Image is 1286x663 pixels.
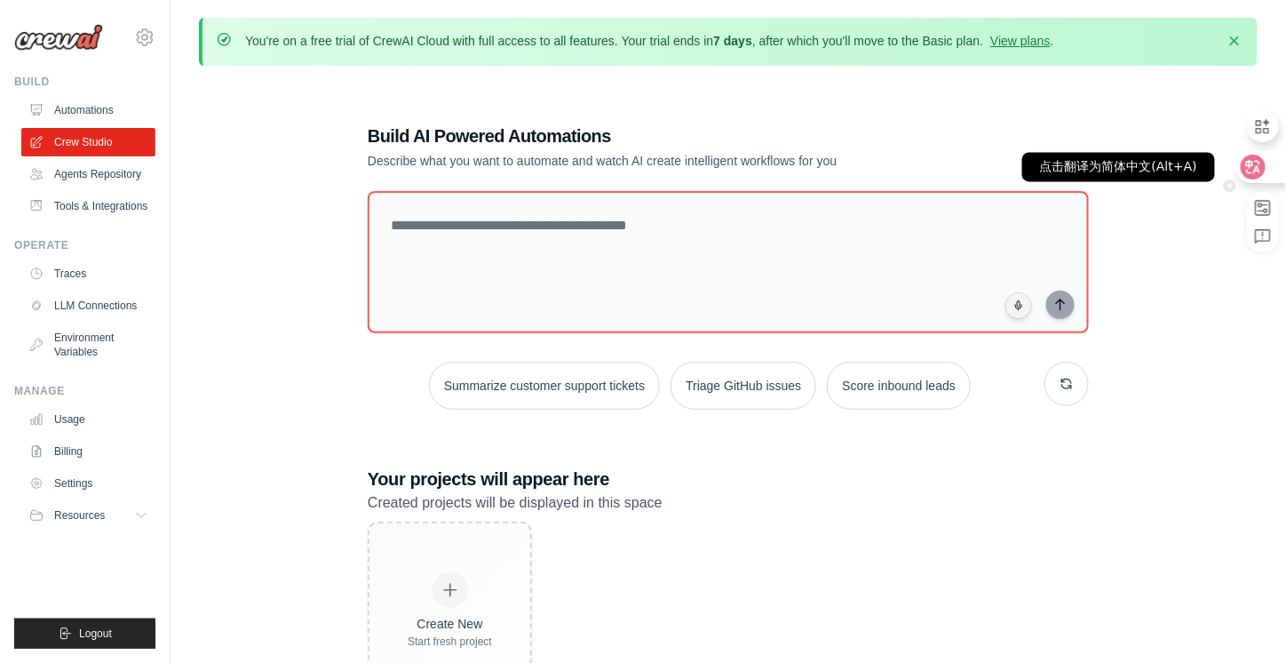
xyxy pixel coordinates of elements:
button: Triage GitHub issues [671,362,816,410]
img: Logo [14,24,103,51]
p: Describe what you want to automate and watch AI create intelligent workflows for you [368,152,964,170]
div: Build [14,75,155,89]
span: Logout [79,627,112,641]
a: Settings [21,469,155,498]
button: Summarize customer support tickets [429,362,660,410]
span: Resources [54,508,105,523]
a: Usage [21,405,155,434]
button: Logout [14,619,155,649]
a: Environment Variables [21,324,155,366]
div: Start fresh project [408,635,492,649]
button: Click to speak your automation idea [1005,292,1032,319]
div: Operate [14,238,155,252]
a: Tools & Integrations [21,192,155,220]
a: Automations [21,96,155,124]
h1: Build AI Powered Automations [368,124,964,148]
a: Billing [21,437,155,466]
button: Score inbound leads [827,362,971,410]
a: Crew Studio [21,128,155,156]
p: Created projects will be displayed in this space [368,491,1089,515]
div: Create New [408,615,492,633]
strong: 7 days [713,34,752,48]
h3: Your projects will appear here [368,467,1089,491]
button: Get new suggestions [1044,362,1089,406]
a: LLM Connections [21,292,155,320]
button: Resources [21,501,155,530]
a: Traces [21,260,155,288]
p: You're on a free trial of CrewAI Cloud with full access to all features. Your trial ends in , aft... [245,32,1054,50]
a: Agents Repository [21,160,155,188]
div: Manage [14,384,155,398]
a: View plans [990,34,1050,48]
